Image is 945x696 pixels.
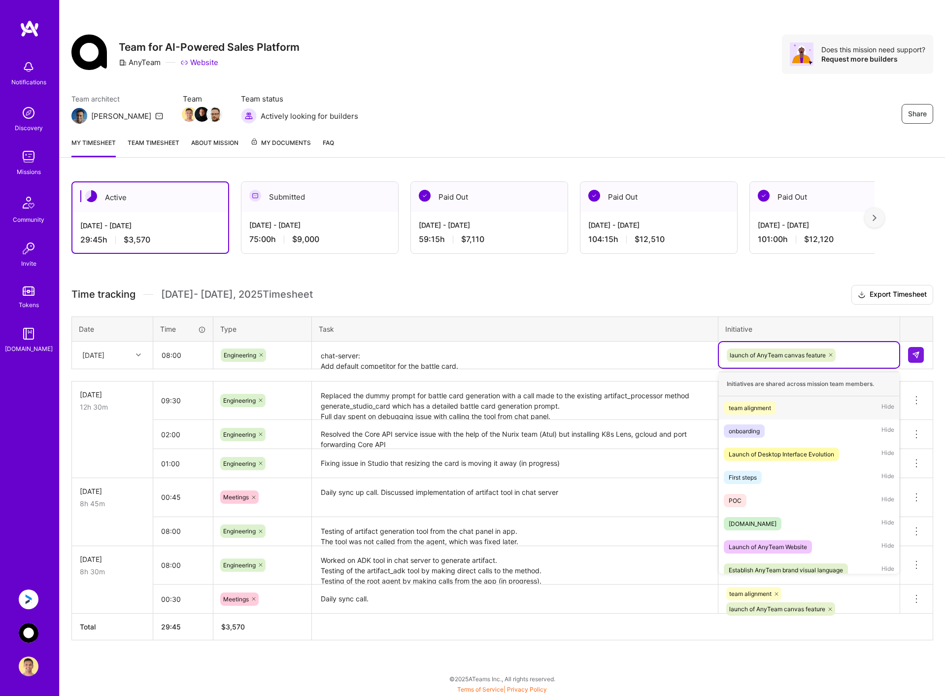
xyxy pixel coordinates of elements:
span: Time tracking [71,288,135,301]
div: AnyTeam [119,57,161,68]
span: Team [183,94,221,104]
th: 29:45 [153,614,213,640]
span: Hide [881,494,894,507]
div: null [908,347,925,363]
img: Submitted [249,190,261,202]
div: [PERSON_NAME] [91,111,151,121]
th: Type [213,316,312,341]
span: $9,000 [292,234,319,244]
div: Paid Out [750,182,907,212]
div: [DATE] [80,554,145,564]
span: My Documents [250,138,311,148]
input: HH:MM [153,518,213,544]
span: Hide [881,471,894,484]
span: Hide [881,540,894,554]
span: Meetings [223,595,249,603]
img: Team Member Avatar [195,107,209,122]
a: AnyTeam: Team for AI-Powered Sales Platform [16,623,41,643]
div: [DATE] - [DATE] [419,220,560,230]
input: HH:MM [153,451,213,477]
span: Engineering [223,397,256,404]
a: About Mission [191,138,238,157]
img: Company Logo [71,35,107,70]
div: [DOMAIN_NAME] [729,519,776,529]
div: Request more builders [821,54,925,64]
div: Launch of AnyTeam Website [729,542,807,552]
a: Terms of Service [457,686,504,693]
input: HH:MM [154,342,212,368]
span: Hide [881,424,894,438]
div: [DATE] - [DATE] [249,220,390,230]
span: [DATE] - [DATE] , 2025 Timesheet [161,288,313,301]
div: onboarding [729,426,760,436]
div: 8h 45m [80,498,145,509]
div: Paid Out [411,182,568,212]
textarea: chat-server: Add default competitor for the battle card. Return a static response for generating ... [313,343,717,369]
div: © 2025 ATeams Inc., All rights reserved. [59,666,945,691]
img: Community [17,191,40,214]
img: AnyTeam: Team for AI-Powered Sales Platform [19,623,38,643]
div: Active [72,182,228,212]
div: 104:15 h [588,234,729,244]
input: HH:MM [153,387,213,414]
div: [DATE] - [DATE] [588,220,729,230]
div: Paid Out [580,182,737,212]
div: team alignment [729,403,771,413]
div: Initiatives are shared across mission team members. [719,372,899,396]
i: icon Mail [155,112,163,120]
div: 59:15 h [419,234,560,244]
span: Team architect [71,94,163,104]
textarea: Testing of artifact generation tool from the chat panel in app. The tool was not called from the ... [313,518,717,545]
img: Team Member Avatar [182,107,197,122]
a: Team timesheet [128,138,179,157]
div: [DATE] - [DATE] [758,220,899,230]
img: Paid Out [758,190,770,202]
div: Invite [21,258,36,269]
img: Paid Out [419,190,431,202]
div: Discovery [15,123,43,133]
div: [DATE] [80,389,145,400]
img: guide book [19,324,38,344]
img: logo [20,20,39,37]
span: team alignment [729,590,772,597]
a: Team Member Avatar [208,106,221,123]
img: Active [85,190,97,202]
span: Hide [881,517,894,530]
i: icon Download [858,290,866,300]
input: HH:MM [153,552,213,578]
div: 8h 30m [80,566,145,577]
input: HH:MM [153,421,213,448]
span: | [457,686,547,693]
div: Tokens [19,300,39,310]
span: Hide [881,563,894,577]
th: Task [312,316,718,341]
a: My Documents [250,138,311,157]
a: Team Member Avatar [183,106,196,123]
img: Avatar [790,42,813,66]
img: Actively looking for builders [241,108,257,124]
div: Does this mission need support? [821,45,925,54]
img: discovery [19,103,38,123]
a: Website [180,57,218,68]
div: 12h 30m [80,402,145,412]
img: Anguleris: BIMsmart AI MVP [19,590,38,609]
img: User Avatar [19,657,38,676]
div: POC [729,495,742,506]
div: Community [13,214,44,225]
span: Team status [241,94,358,104]
textarea: Resolved the Core API service issue with the help of the Nurix team (Atul) but installing K8s Len... [313,421,717,448]
a: User Avatar [16,657,41,676]
a: FAQ [323,138,334,157]
img: Submit [912,351,920,359]
div: Missions [17,167,41,177]
div: First steps [729,472,757,483]
th: Date [72,316,153,341]
div: Submitted [241,182,398,212]
div: 101:00 h [758,234,899,244]
span: Actively looking for builders [261,111,358,121]
a: Privacy Policy [507,686,547,693]
img: teamwork [19,147,38,167]
a: Anguleris: BIMsmart AI MVP [16,590,41,609]
i: icon Chevron [136,352,141,357]
span: Engineering [223,431,256,438]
